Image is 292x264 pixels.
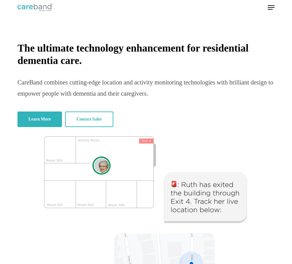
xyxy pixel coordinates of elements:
[268,4,275,11] a: Navigation Menu
[65,112,113,127] a: Contact Sales
[17,112,62,127] a: Learn More
[17,77,274,99] div: CareBand combines cutting-edge location and activity monitoring technologies with brilliant desig...
[28,116,51,122] span: Learn More
[77,116,102,122] span: Contact Sales
[17,4,52,11] img: CareBand
[17,43,248,66] span: The ultimate technology enhancement for residential dementia care.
